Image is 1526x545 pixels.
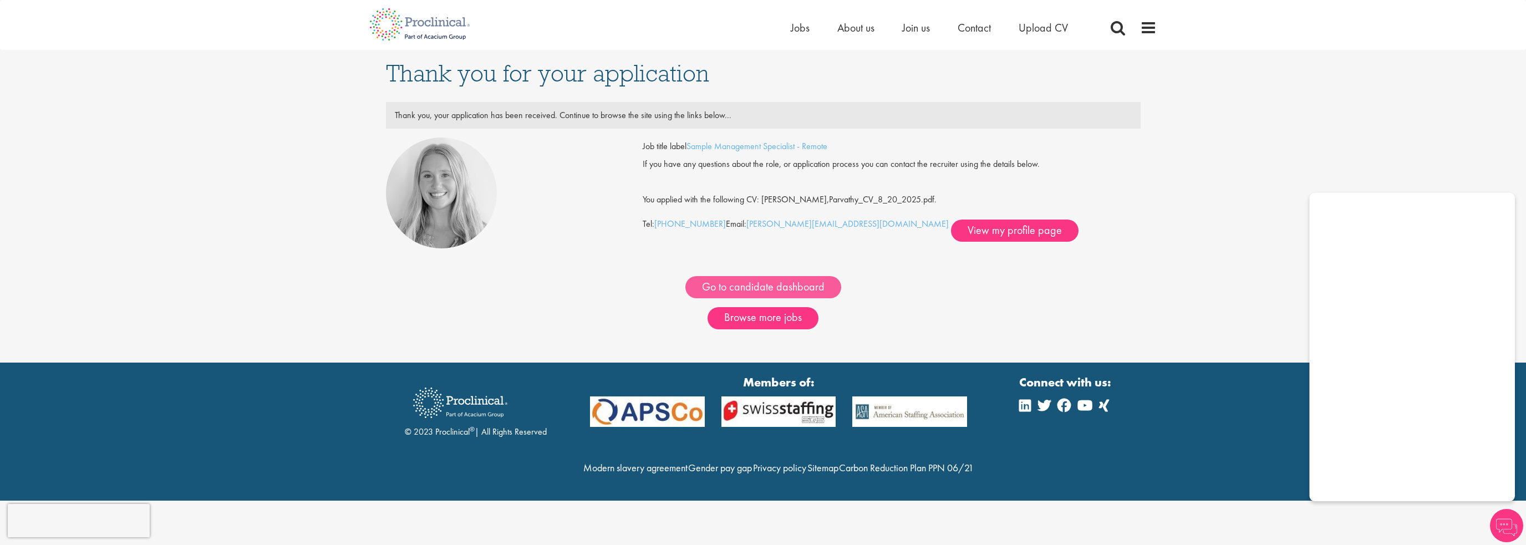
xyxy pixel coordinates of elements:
[1490,509,1523,542] img: Chatbot
[582,396,713,427] img: APSCo
[405,380,516,426] img: Proclinical Recruitment
[807,461,838,474] a: Sitemap
[713,396,845,427] img: APSCo
[386,137,497,248] img: Shannon Briggs
[791,21,810,35] a: Jobs
[634,155,1148,173] div: If you have any questions about the role, or application process you can contact the recruiter us...
[1019,374,1113,391] strong: Connect with us:
[405,379,547,439] div: © 2023 Proclinical | All Rights Reserved
[951,220,1079,242] a: View my profile page
[386,58,709,88] span: Thank you for your application
[654,218,726,230] a: [PHONE_NUMBER]
[583,461,688,474] a: Modern slavery agreement
[470,425,475,434] sup: ®
[386,106,1140,124] div: Thank you, your application has been received. Continue to browse the site using the links below...
[753,461,806,474] a: Privacy policy
[590,374,967,391] strong: Members of:
[634,137,1148,155] div: Job title label
[958,21,991,35] a: Contact
[837,21,874,35] a: About us
[688,461,752,474] a: Gender pay gap
[902,21,930,35] a: Join us
[643,137,1140,242] div: Tel: Email:
[634,173,1148,208] div: You applied with the following CV: [PERSON_NAME],Parvathy_CV_8_20_2025.pdf.
[685,276,841,298] a: Go to candidate dashboard
[708,307,818,329] a: Browse more jobs
[839,461,974,474] a: Carbon Reduction Plan PPN 06/21
[1019,21,1068,35] a: Upload CV
[8,504,150,537] iframe: reCAPTCHA
[746,218,949,230] a: [PERSON_NAME][EMAIL_ADDRESS][DOMAIN_NAME]
[844,396,975,427] img: APSCo
[686,140,827,152] a: Sample Management Specialist - Remote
